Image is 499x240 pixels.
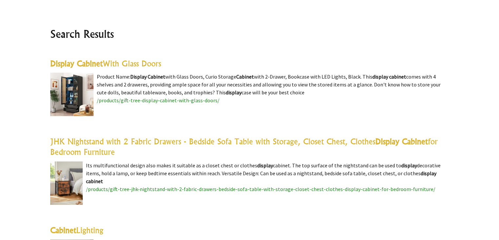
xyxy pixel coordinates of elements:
a: CabinetLighting [50,225,103,235]
a: /products/gift-tree-display-cabinet-with-glass-doors/ [97,97,219,104]
a: Display CabinetWith Glass Doors [50,59,161,68]
highlight: Cabinet [50,225,76,235]
highlight: Display Cabinet [130,73,165,80]
img: Display Cabinet With Glass Doors [50,73,94,116]
a: JHK Nightstand with 2 Fabric Drawers - Bedside Sofa Table with Storage, Closet Chest, ClothesDisp... [50,136,438,157]
highlight: display [226,89,241,96]
img: JHK Nightstand with 2 Fabric Drawers - Bedside Sofa Table with Storage, Closet Chest, Clothes Dis... [50,161,83,205]
h2: Search Results [50,26,449,42]
a: /products/gift-tree-jhk-nightstand-with-2-fabric-drawers-bedside-sofa-table-with-storage-closet-c... [86,186,435,192]
highlight: Display Cabinet [50,59,103,68]
highlight: Display Cabinet [375,136,428,146]
highlight: display cabinet [86,170,436,184]
highlight: display [257,162,273,169]
highlight: display [401,162,417,169]
highlight: Cabinet [236,73,254,80]
highlight: display cabinet [372,73,406,80]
